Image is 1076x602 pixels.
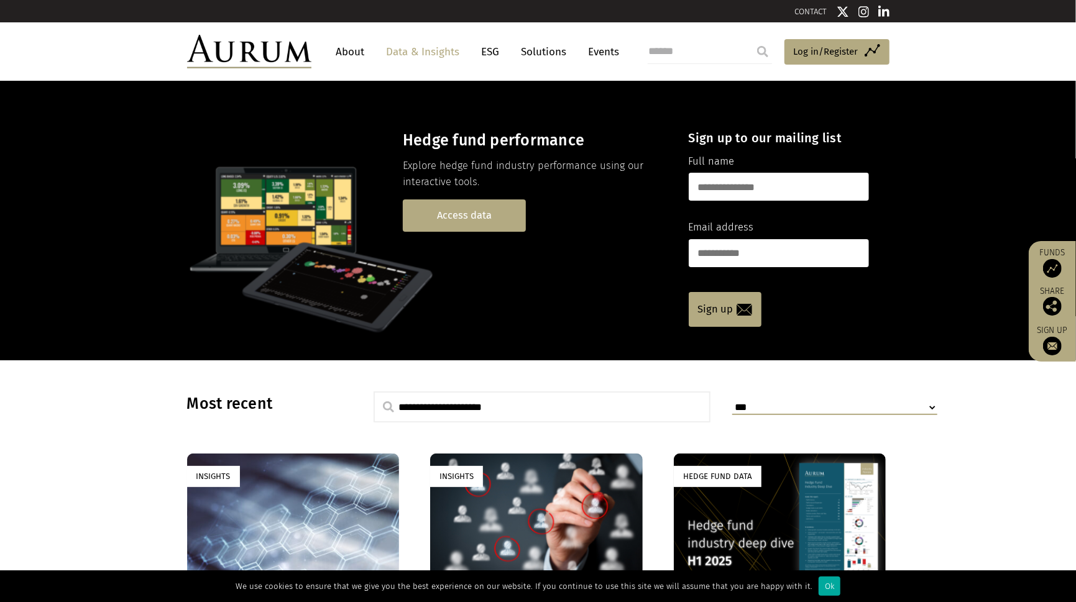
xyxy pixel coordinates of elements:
[878,6,890,18] img: Linkedin icon
[674,466,761,486] div: Hedge Fund Data
[689,130,869,145] h4: Sign up to our mailing list
[403,158,667,191] p: Explore hedge fund industry performance using our interactive tools.
[689,153,735,170] label: Full name
[187,35,311,68] img: Aurum
[330,40,371,63] a: About
[383,401,394,413] img: search.svg
[794,44,858,59] span: Log in/Register
[795,7,827,16] a: CONTACT
[403,199,526,231] a: Access data
[1035,247,1070,278] a: Funds
[187,394,343,413] h3: Most recent
[430,466,483,486] div: Insights
[837,6,849,18] img: Twitter icon
[515,40,573,63] a: Solutions
[380,40,466,63] a: Data & Insights
[737,304,752,316] img: email-icon
[689,219,754,235] label: Email address
[750,39,775,64] input: Submit
[1043,337,1062,355] img: Sign up to our newsletter
[187,466,240,486] div: Insights
[1043,297,1062,316] img: Share this post
[858,6,870,18] img: Instagram icon
[1035,287,1070,316] div: Share
[784,39,890,65] a: Log in/Register
[1043,259,1062,278] img: Access Funds
[1035,325,1070,355] a: Sign up
[582,40,620,63] a: Events
[403,131,667,150] h3: Hedge fund performance
[476,40,506,63] a: ESG
[819,577,840,596] div: Ok
[689,292,761,327] a: Sign up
